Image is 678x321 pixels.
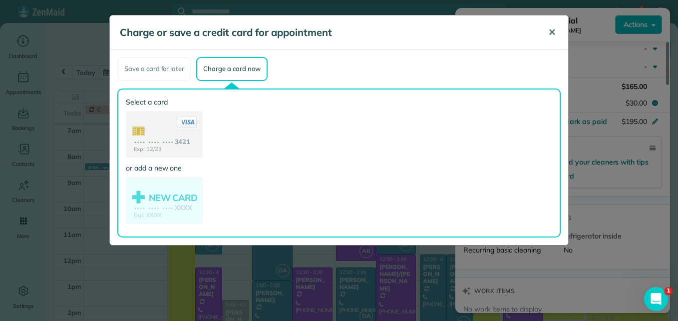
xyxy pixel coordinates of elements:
span: 1 [665,287,673,295]
label: or add a new one [126,163,203,173]
h5: Charge or save a credit card for appointment [120,25,534,39]
label: Select a card [126,97,203,107]
div: Save a card for later [117,57,191,81]
iframe: Intercom live chat [644,287,668,311]
div: Charge a card now [196,57,267,81]
span: ✕ [548,26,556,38]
